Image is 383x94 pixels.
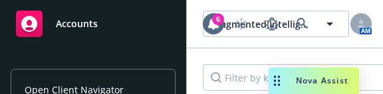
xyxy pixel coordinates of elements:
[296,75,348,86] span: Nova Assist
[212,13,224,25] div: 6
[289,11,316,37] a: Search
[259,11,285,37] a: Report a Bug
[228,11,255,37] a: Start snowing
[269,68,285,94] div: Drag to move
[56,19,98,29] span: Accounts
[11,5,176,42] a: Accounts
[269,68,359,94] button: Nova Assist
